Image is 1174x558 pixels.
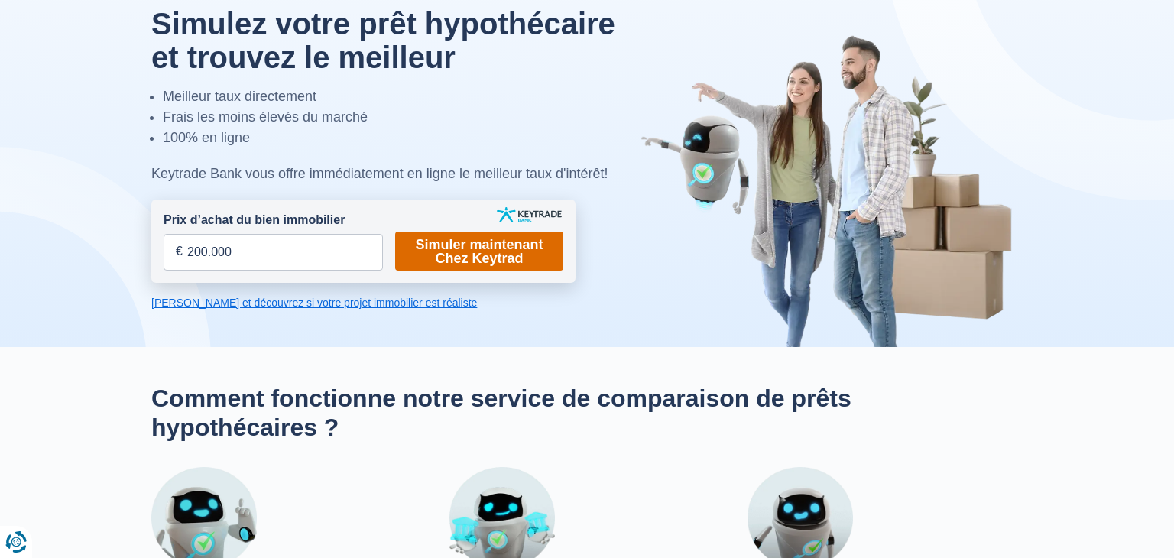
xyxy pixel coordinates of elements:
span: € [176,243,183,261]
label: Prix d’achat du bien immobilier [164,212,345,229]
h2: Comment fonctionne notre service de comparaison de prêts hypothécaires ? [151,384,1023,443]
div: Keytrade Bank vous offre immédiatement en ligne le meilleur taux d'intérêt! [151,164,650,184]
li: Meilleur taux directement [163,86,650,107]
h1: Simulez votre prêt hypothécaire et trouvez le meilleur [151,7,650,74]
li: 100% en ligne [163,128,650,148]
img: keytrade [497,207,562,222]
img: image-hero [641,34,1023,347]
li: Frais les moins élevés du marché [163,107,650,128]
a: Simuler maintenant Chez Keytrad [395,232,563,271]
a: [PERSON_NAME] et découvrez si votre projet immobilier est réaliste [151,295,576,310]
